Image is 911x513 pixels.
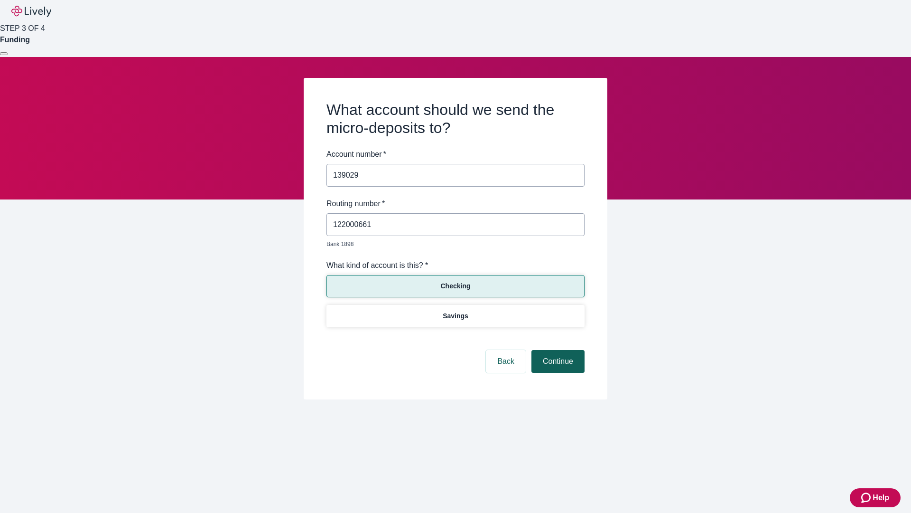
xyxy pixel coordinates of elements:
button: Continue [531,350,585,373]
button: Zendesk support iconHelp [850,488,901,507]
p: Savings [443,311,468,321]
label: What kind of account is this? * [326,260,428,271]
svg: Zendesk support icon [861,492,873,503]
span: Help [873,492,889,503]
label: Account number [326,149,386,160]
p: Checking [440,281,470,291]
button: Savings [326,305,585,327]
h2: What account should we send the micro-deposits to? [326,101,585,137]
p: Bank 1898 [326,240,578,248]
label: Routing number [326,198,385,209]
img: Lively [11,6,51,17]
button: Back [486,350,526,373]
button: Checking [326,275,585,297]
